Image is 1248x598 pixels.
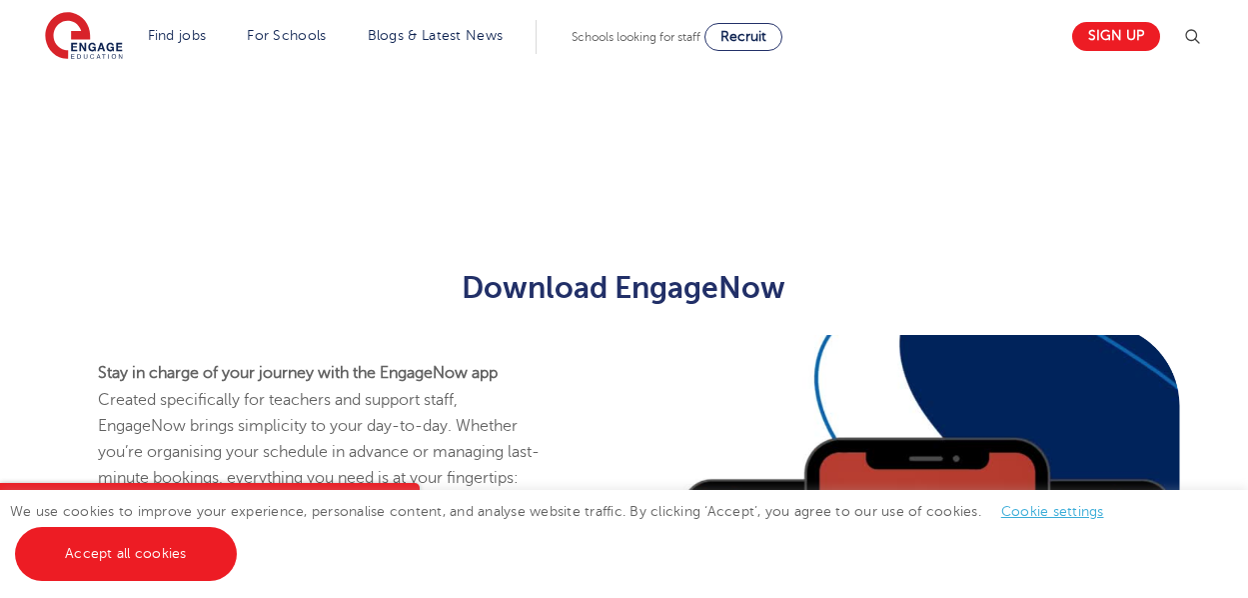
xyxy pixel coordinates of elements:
[1001,504,1104,519] a: Cookie settings
[247,28,326,43] a: For Schools
[572,30,700,44] span: Schools looking for staff
[45,12,123,62] img: Engage Education
[148,28,207,43] a: Find jobs
[368,28,504,43] a: Blogs & Latest News
[98,364,498,382] strong: Stay in charge of your journey with the EngageNow app
[380,483,420,523] button: Close
[15,527,237,581] a: Accept all cookies
[704,23,782,51] a: Recruit
[720,29,766,44] span: Recruit
[134,271,1114,305] h2: Download EngageNow
[1072,22,1160,51] a: Sign up
[10,504,1124,561] span: We use cookies to improve your experience, personalise content, and analyse website traffic. By c...
[98,360,544,491] p: Created specifically for teachers and support staff, EngageNow brings simplicity to your day-to-d...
